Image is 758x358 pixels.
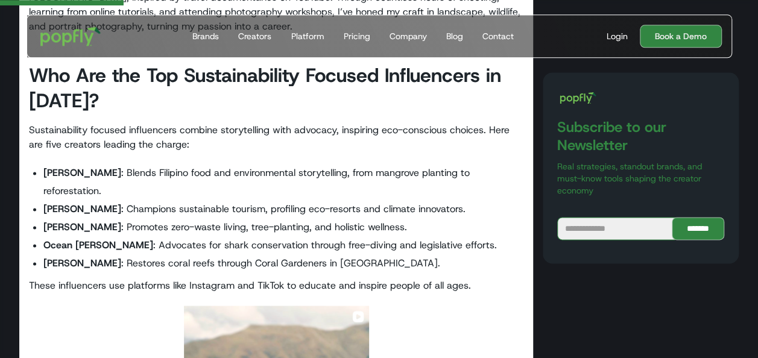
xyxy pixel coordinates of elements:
[607,30,628,42] div: Login
[389,30,426,42] div: Company
[286,15,329,57] a: Platform
[343,30,370,42] div: Pricing
[557,160,724,196] p: Real strategies, standout brands, and must-know tools shaping the creator economy
[43,164,523,200] li: : Blends Filipino food and environmental storytelling, from mangrove planting to reforestation.
[640,25,722,48] a: Book a Demo
[29,278,523,293] p: These influencers use platforms like Instagram and TikTok to educate and inspire people of all ages.
[384,15,431,57] a: Company
[291,30,324,42] div: Platform
[238,30,271,42] div: Creators
[43,218,523,236] li: : Promotes zero-waste living, tree-planting, and holistic wellness.
[557,217,724,240] form: Blog Subscribe
[338,15,374,57] a: Pricing
[43,236,523,254] li: : Advocates for shark conservation through free-diving and legislative efforts.
[29,123,523,152] p: Sustainability focused influencers combine storytelling with advocacy, inspiring eco-conscious ch...
[482,30,513,42] div: Contact
[43,166,121,179] strong: [PERSON_NAME]
[43,200,523,218] li: : Champions sustainable tourism, profiling eco-resorts and climate innovators.
[557,118,724,154] h3: Subscribe to our Newsletter
[43,257,121,269] strong: [PERSON_NAME]
[43,239,153,251] strong: Ocean [PERSON_NAME]
[441,15,467,57] a: Blog
[32,18,110,54] a: home
[233,15,276,57] a: Creators
[43,254,523,272] li: : Restores coral reefs through Coral Gardeners in [GEOGRAPHIC_DATA].
[188,15,224,57] a: Brands
[602,30,633,42] a: Login
[192,30,219,42] div: Brands
[29,63,501,113] strong: Who Are the Top Sustainability Focused Influencers in [DATE]?
[446,30,463,42] div: Blog
[477,15,518,57] a: Contact
[43,221,121,233] strong: [PERSON_NAME]
[43,203,121,215] strong: [PERSON_NAME]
